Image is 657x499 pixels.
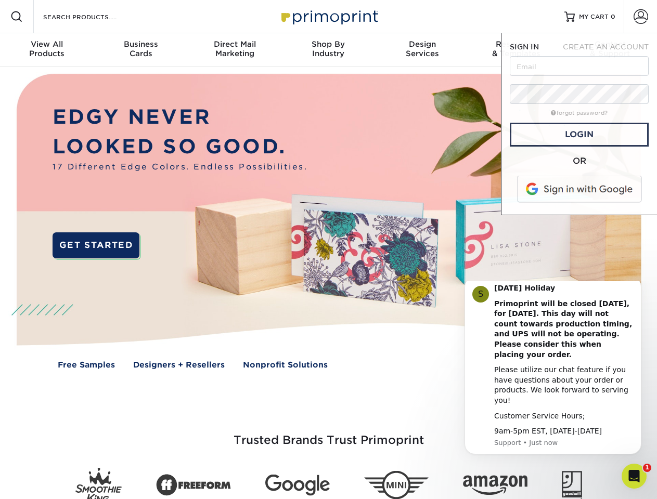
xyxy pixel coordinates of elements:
[45,2,185,155] div: Message content
[469,33,563,67] a: Resources& Templates
[643,464,651,472] span: 1
[45,18,183,77] b: Primoprint will be closed [DATE], for [DATE]. This day will not count towards production timing, ...
[53,232,139,258] a: GET STARTED
[94,33,187,67] a: BusinessCards
[53,161,307,173] span: 17 Different Edge Colors. Endless Possibilities.
[376,40,469,49] span: Design
[188,40,281,58] div: Marketing
[133,359,225,371] a: Designers + Resellers
[243,359,328,371] a: Nonprofit Solutions
[469,40,563,49] span: Resources
[24,409,633,459] h3: Trusted Brands Trust Primoprint
[510,43,539,51] span: SIGN IN
[510,123,649,147] a: Login
[376,33,469,67] a: DesignServices
[510,155,649,167] div: OR
[45,157,185,166] p: Message from Support, sent Just now
[53,102,307,132] p: EDGY NEVER
[23,5,40,21] div: Profile image for Support
[188,33,281,67] a: Direct MailMarketing
[469,40,563,58] div: & Templates
[551,110,608,116] a: forgot password?
[281,33,375,67] a: Shop ByIndustry
[611,13,615,20] span: 0
[58,359,115,371] a: Free Samples
[188,40,281,49] span: Direct Mail
[45,130,185,140] div: Customer Service Hours;
[265,475,330,496] img: Google
[622,464,647,489] iframe: Intercom live chat
[562,471,582,499] img: Goodwill
[281,40,375,58] div: Industry
[45,145,185,155] div: 9am-5pm EST, [DATE]-[DATE]
[563,43,649,51] span: CREATE AN ACCOUNT
[510,56,649,76] input: Email
[42,10,144,23] input: SEARCH PRODUCTS.....
[94,40,187,49] span: Business
[94,40,187,58] div: Cards
[45,84,185,124] div: Please utilize our chat feature if you have questions about your order or products. We look forwa...
[376,40,469,58] div: Services
[449,281,657,471] iframe: Intercom notifications message
[45,3,106,11] b: [DATE] Holiday
[281,40,375,49] span: Shop By
[579,12,609,21] span: MY CART
[53,132,307,162] p: LOOKED SO GOOD.
[277,5,381,28] img: Primoprint
[463,476,527,495] img: Amazon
